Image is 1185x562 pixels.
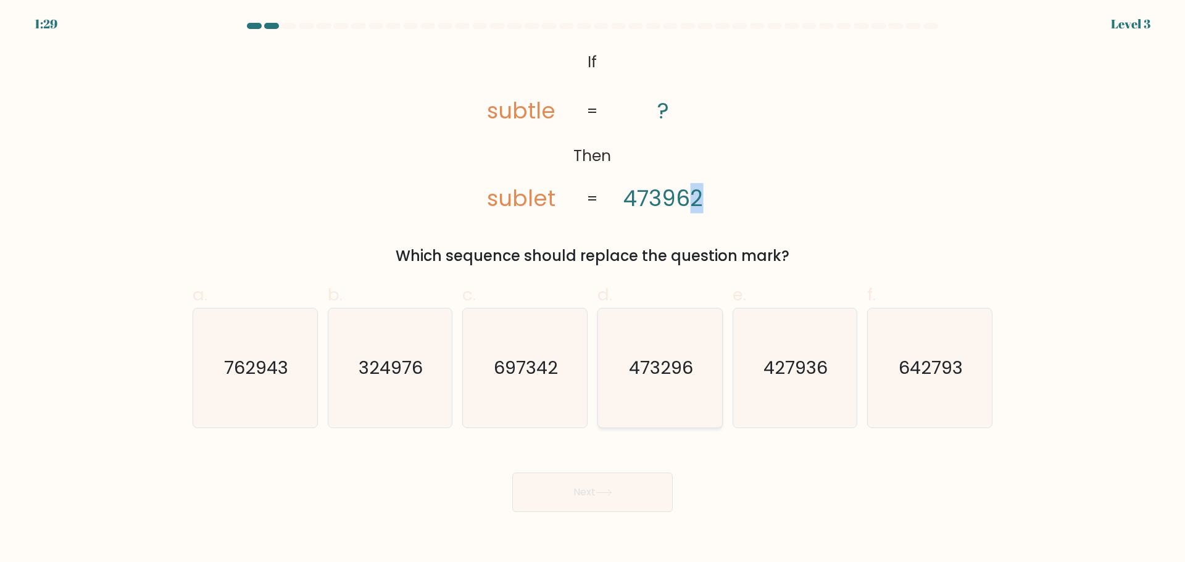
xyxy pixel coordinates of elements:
tspan: 473962 [624,183,704,213]
text: 473296 [629,355,693,380]
text: 697342 [494,355,559,380]
tspan: Then [574,146,612,167]
text: 427936 [764,355,828,380]
svg: @import url('[URL][DOMAIN_NAME]); [455,47,730,215]
tspan: If [588,51,597,73]
button: Next [512,473,673,512]
span: c. [462,283,476,307]
div: 1:29 [35,15,57,33]
span: f. [867,283,876,307]
span: e. [733,283,746,307]
tspan: ? [658,96,670,126]
tspan: = [587,101,598,122]
tspan: subtle [487,96,555,126]
span: a. [193,283,207,307]
div: Which sequence should replace the question mark? [200,245,985,267]
text: 324976 [359,355,423,380]
tspan: = [587,188,598,210]
span: b. [328,283,343,307]
tspan: sublet [487,183,555,213]
text: 642793 [899,355,963,380]
div: Level 3 [1111,15,1150,33]
text: 762943 [224,355,288,380]
span: d. [597,283,612,307]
